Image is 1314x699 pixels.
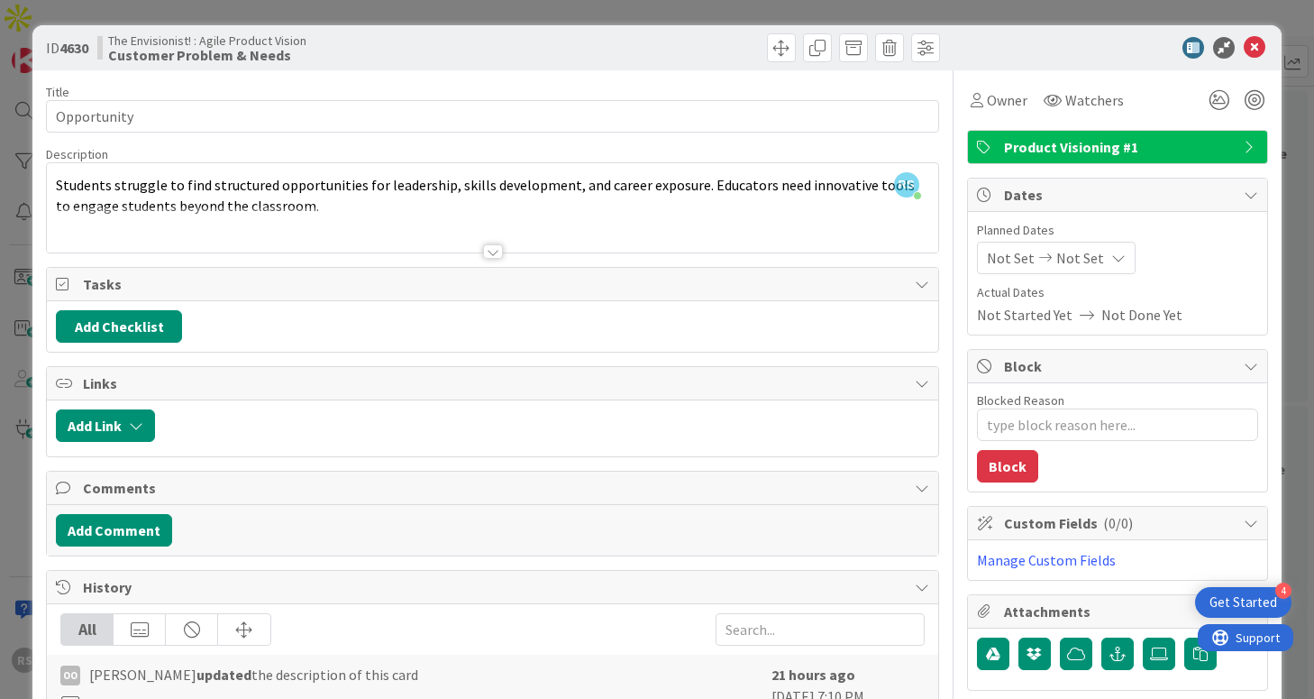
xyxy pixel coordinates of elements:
[56,409,155,442] button: Add Link
[894,172,919,198] span: RS
[1004,184,1235,206] span: Dates
[46,37,88,59] span: ID
[83,477,905,499] span: Comments
[977,304,1072,326] span: Not Started Yet
[46,146,108,162] span: Description
[977,283,1258,302] span: Actual Dates
[977,221,1258,240] span: Planned Dates
[1195,587,1291,618] div: Open Get Started checklist, remaining modules: 4
[108,33,306,48] span: The Envisionist! : Agile Product Vision
[56,176,917,215] span: Students struggle to find structured opportunities for leadership, skills development, and career...
[1004,601,1235,622] span: Attachments
[38,3,82,24] span: Support
[60,666,80,685] div: OO
[1004,355,1235,377] span: Block
[1004,512,1235,534] span: Custom Fields
[1056,247,1104,269] span: Not Set
[83,372,905,394] span: Links
[771,666,855,684] b: 21 hours ago
[59,39,88,57] b: 4630
[61,614,114,645] div: All
[108,48,306,62] b: Customer Problem & Needs
[977,551,1116,569] a: Manage Custom Fields
[56,514,172,547] button: Add Comment
[1103,514,1133,532] span: ( 0/0 )
[1065,89,1124,111] span: Watchers
[977,450,1038,483] button: Block
[1275,583,1291,599] div: 4
[1004,136,1235,158] span: Product Visioning #1
[987,247,1035,269] span: Not Set
[716,613,925,646] input: Search...
[1101,304,1182,326] span: Not Done Yet
[46,84,69,100] label: Title
[46,100,938,133] input: type card name here...
[977,392,1064,409] label: Blocked Reason
[89,664,418,685] span: [PERSON_NAME] the description of this card
[83,576,905,598] span: History
[987,89,1027,111] span: Owner
[56,310,182,343] button: Add Checklist
[1209,593,1277,612] div: Get Started
[196,666,251,684] b: updated
[83,273,905,295] span: Tasks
